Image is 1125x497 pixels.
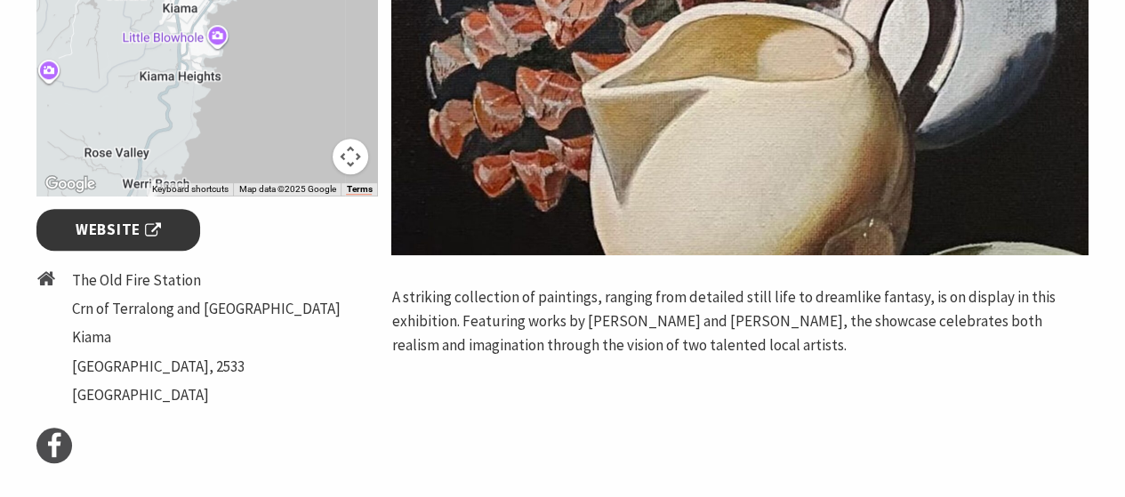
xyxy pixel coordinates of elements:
li: [GEOGRAPHIC_DATA] [72,383,341,407]
li: Kiama [72,325,341,349]
span: Website [76,218,161,242]
p: A striking collection of paintings, ranging from detailed still life to dreamlike fantasy, is on ... [391,285,1089,358]
img: Google [41,172,100,196]
span: Map data ©2025 Google [238,184,335,194]
li: [GEOGRAPHIC_DATA], 2533 [72,355,341,379]
button: Map camera controls [333,139,368,174]
button: Keyboard shortcuts [151,183,228,196]
a: Open this area in Google Maps (opens a new window) [41,172,100,196]
li: Crn of Terralong and [GEOGRAPHIC_DATA] [72,297,341,321]
a: Terms (opens in new tab) [346,184,372,195]
a: Website [36,209,201,251]
li: The Old Fire Station [72,269,341,293]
